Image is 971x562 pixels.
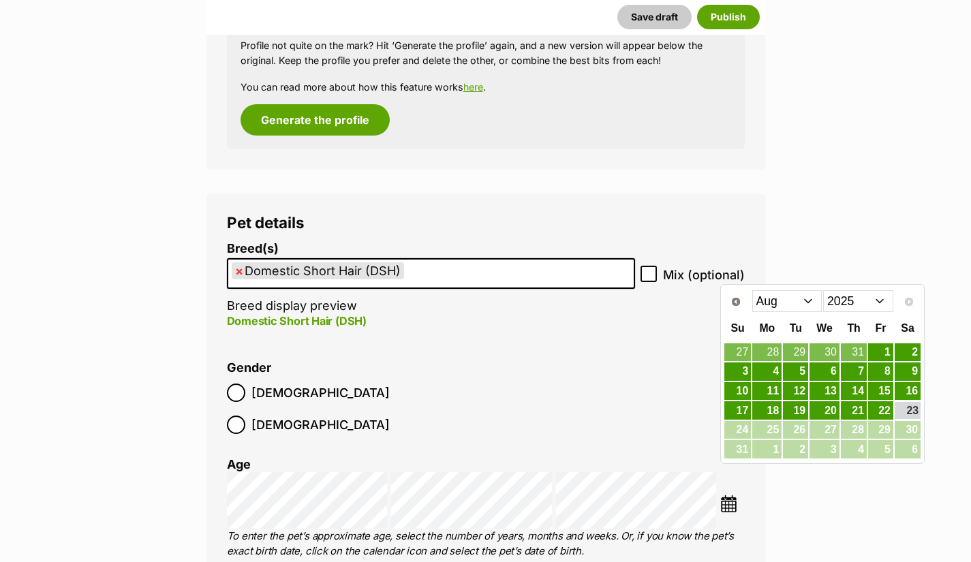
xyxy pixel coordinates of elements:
[816,322,832,334] span: Wednesday
[841,440,867,458] span: 4
[752,421,782,439] span: 25
[841,343,867,362] a: 31
[731,322,745,334] span: Sunday
[841,362,867,381] a: 7
[227,242,635,256] label: Breed(s)
[724,440,751,458] span: 31
[759,322,775,334] span: Monday
[783,362,808,381] a: 5
[868,362,893,381] a: 8
[847,322,860,334] span: Thursday
[783,343,808,362] a: 29
[895,343,921,362] a: 2
[241,38,731,67] p: Profile not quite on the mark? Hit ‘Generate the profile’ again, and a new version will appear be...
[895,402,921,419] a: 23
[697,5,760,29] button: Publish
[724,401,751,420] a: 17
[752,343,782,362] a: 28
[841,382,867,401] a: 14
[810,362,839,381] a: 6
[868,421,893,439] span: 29
[752,362,782,381] a: 4
[227,361,271,375] label: Gender
[241,104,390,136] button: Generate the profile
[617,5,692,29] button: Save draft
[783,440,808,458] span: 2
[901,322,914,334] span: Saturday
[898,291,920,313] a: Next
[895,421,921,439] span: 30
[810,401,839,420] a: 20
[810,421,839,439] span: 27
[810,382,839,401] a: 13
[227,457,251,471] label: Age
[868,343,893,362] a: 1
[868,382,893,401] a: 15
[783,421,808,439] span: 26
[720,495,737,512] img: ...
[868,440,893,458] span: 5
[232,262,404,279] li: Domestic Short Hair (DSH)
[724,382,751,401] a: 10
[752,401,782,420] a: 18
[895,440,921,458] span: 6
[904,296,914,307] span: Next
[876,322,887,334] span: Friday
[227,242,635,343] li: Breed display preview
[724,362,751,381] a: 3
[227,313,635,329] p: Domestic Short Hair (DSH)
[724,343,751,362] a: 27
[895,382,921,401] a: 16
[841,401,867,420] a: 21
[251,384,390,402] span: [DEMOGRAPHIC_DATA]
[724,421,751,439] span: 24
[752,382,782,401] a: 11
[895,362,921,381] a: 9
[463,81,483,93] a: here
[868,401,893,420] a: 22
[663,266,745,284] span: Mix (optional)
[810,440,839,458] span: 3
[783,401,808,420] a: 19
[783,382,808,401] a: 12
[790,322,802,334] span: Tuesday
[730,296,741,307] span: Prev
[810,343,839,362] a: 30
[241,80,731,94] p: You can read more about how this feature works .
[235,262,243,279] span: ×
[841,421,867,439] span: 28
[251,416,390,434] span: [DEMOGRAPHIC_DATA]
[227,213,305,232] span: Pet details
[725,291,747,313] a: Prev
[752,440,782,458] span: 1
